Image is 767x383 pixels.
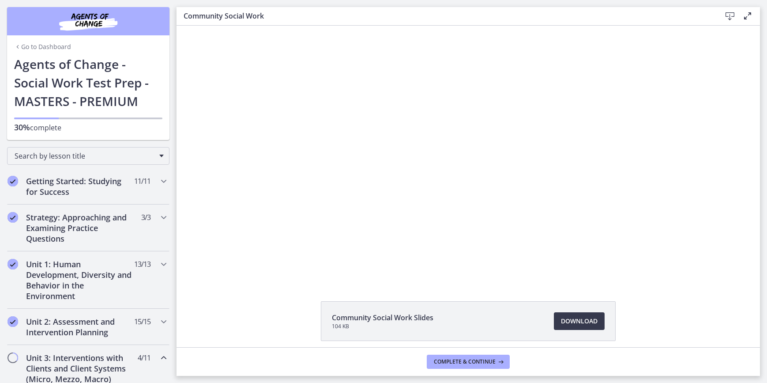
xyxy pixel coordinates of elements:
span: 13 / 13 [134,259,150,269]
i: Completed [8,176,18,186]
button: Complete & continue [427,355,510,369]
span: Complete & continue [434,358,496,365]
h2: Strategy: Approaching and Examining Practice Questions [26,212,134,244]
i: Completed [8,259,18,269]
span: 3 / 3 [141,212,150,223]
div: Search by lesson title [7,147,169,165]
h3: Community Social Work [184,11,707,21]
span: Search by lesson title [15,151,155,161]
a: Go to Dashboard [14,42,71,51]
span: Download [561,316,598,326]
p: complete [14,122,162,133]
iframe: Video Lesson [177,26,760,281]
h1: Agents of Change - Social Work Test Prep - MASTERS - PREMIUM [14,55,162,110]
span: 11 / 11 [134,176,150,186]
img: Agents of Change [35,11,141,32]
span: 4 / 11 [138,353,150,363]
span: 30% [14,122,30,133]
span: 104 KB [332,323,433,330]
h2: Unit 2: Assessment and Intervention Planning [26,316,134,337]
h2: Unit 1: Human Development, Diversity and Behavior in the Environment [26,259,134,301]
h2: Getting Started: Studying for Success [26,176,134,197]
span: Community Social Work Slides [332,312,433,323]
i: Completed [8,212,18,223]
i: Completed [8,316,18,327]
a: Download [554,312,605,330]
span: 15 / 15 [134,316,150,327]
